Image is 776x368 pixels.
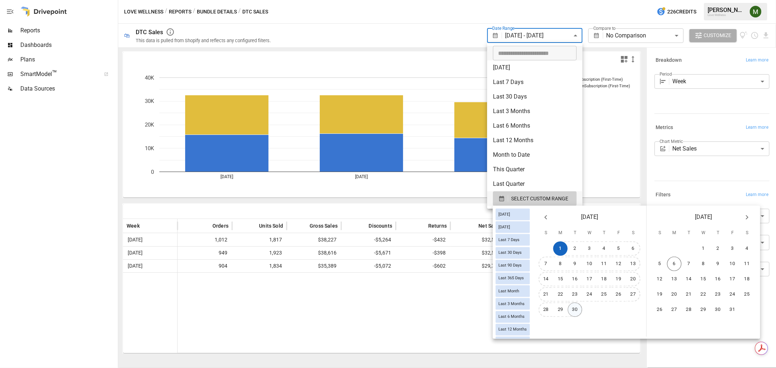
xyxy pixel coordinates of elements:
span: Tuesday [682,226,695,241]
span: [DATE] [695,212,712,223]
li: Last 30 Days [487,89,582,104]
button: 25 [597,287,612,302]
li: Last 6 Months [487,119,582,133]
li: Last 12 Months [487,133,582,148]
div: Last 30 Days [496,247,530,259]
span: [DATE] [581,212,598,223]
div: Last 6 Months [496,311,530,323]
button: 4 [740,241,755,256]
span: Last 6 Months [496,315,528,319]
span: Sunday [539,226,552,241]
span: Last 90 Days [496,263,525,268]
div: [DATE] [496,209,530,220]
span: SELECT CUSTOM RANGE [511,194,568,203]
button: 5 [612,241,626,256]
button: 16 [711,272,725,287]
span: [DATE] [496,212,513,217]
button: 31 [725,303,740,317]
button: 20 [667,287,682,302]
button: SELECT CUSTOM RANGE [493,191,577,206]
span: Last 30 Days [496,251,525,255]
span: [DATE] [496,225,513,229]
button: 30 [711,303,725,317]
button: 9 [711,257,725,271]
button: Next month [740,210,754,225]
button: 25 [740,287,755,302]
button: 6 [626,241,641,256]
span: Saturday [740,226,753,241]
span: Wednesday [583,226,596,241]
button: 16 [568,272,582,287]
button: 22 [553,287,568,302]
button: 22 [696,287,711,302]
div: Last 3 Months [496,298,530,310]
span: Wednesday [697,226,710,241]
button: 10 [582,257,597,271]
button: 12 [612,257,626,271]
li: Last 3 Months [487,104,582,119]
span: Tuesday [568,226,581,241]
button: 2 [711,241,725,256]
li: [DATE] [487,60,582,75]
button: 24 [725,287,740,302]
button: 10 [725,257,740,271]
span: Last 12 Months [496,327,530,332]
button: 24 [582,287,597,302]
button: 3 [725,241,740,256]
button: 5 [653,257,667,271]
span: Last 365 Days [496,276,527,281]
button: 26 [612,287,626,302]
button: 15 [553,272,568,287]
li: This Quarter [487,162,582,177]
button: 29 [696,303,711,317]
button: 17 [582,272,597,287]
li: Month to Date [487,148,582,162]
li: Last Quarter [487,177,582,191]
span: Thursday [711,226,724,241]
button: 14 [682,272,696,287]
span: Saturday [626,226,640,241]
span: Monday [668,226,681,241]
span: Last 7 Days [496,237,522,242]
span: Friday [726,226,739,241]
div: Last 7 Days [496,234,530,246]
button: 15 [696,272,711,287]
button: 14 [539,272,553,287]
button: 8 [553,257,568,271]
button: 6 [667,257,682,271]
li: Last 7 Days [487,75,582,89]
button: 7 [682,257,696,271]
button: 1 [553,241,568,256]
button: 18 [740,272,755,287]
button: 21 [682,287,696,302]
button: 30 [568,303,582,317]
button: 8 [696,257,711,271]
div: Last 12 Months [496,324,530,335]
button: 4 [597,241,612,256]
span: Last 3 Months [496,301,528,306]
div: [DATE] [496,221,530,233]
button: 7 [539,257,553,271]
button: 27 [667,303,682,317]
button: 19 [612,272,626,287]
button: 19 [653,287,667,302]
button: 13 [667,272,682,287]
span: Thursday [597,226,610,241]
button: 11 [597,257,612,271]
button: 27 [626,287,641,302]
button: 18 [597,272,612,287]
div: Last 365 Days [496,272,530,284]
button: 20 [626,272,641,287]
div: Last 90 Days [496,260,530,271]
button: 21 [539,287,553,302]
button: 17 [725,272,740,287]
button: 26 [653,303,667,317]
button: 28 [682,303,696,317]
button: 28 [539,303,553,317]
div: Last Month [496,285,530,297]
button: 11 [740,257,755,271]
button: 12 [653,272,667,287]
span: Sunday [653,226,666,241]
span: Last Month [496,289,522,293]
button: 2 [568,241,582,256]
